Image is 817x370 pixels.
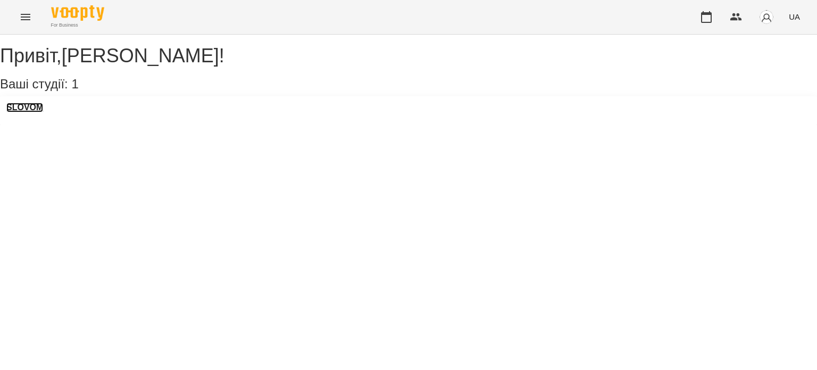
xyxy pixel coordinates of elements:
[785,7,804,27] button: UA
[789,11,800,22] span: UA
[13,4,38,30] button: Menu
[759,10,774,24] img: avatar_s.png
[51,5,104,21] img: Voopty Logo
[51,22,104,29] span: For Business
[6,103,43,112] a: SLOVOM
[71,77,78,91] span: 1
